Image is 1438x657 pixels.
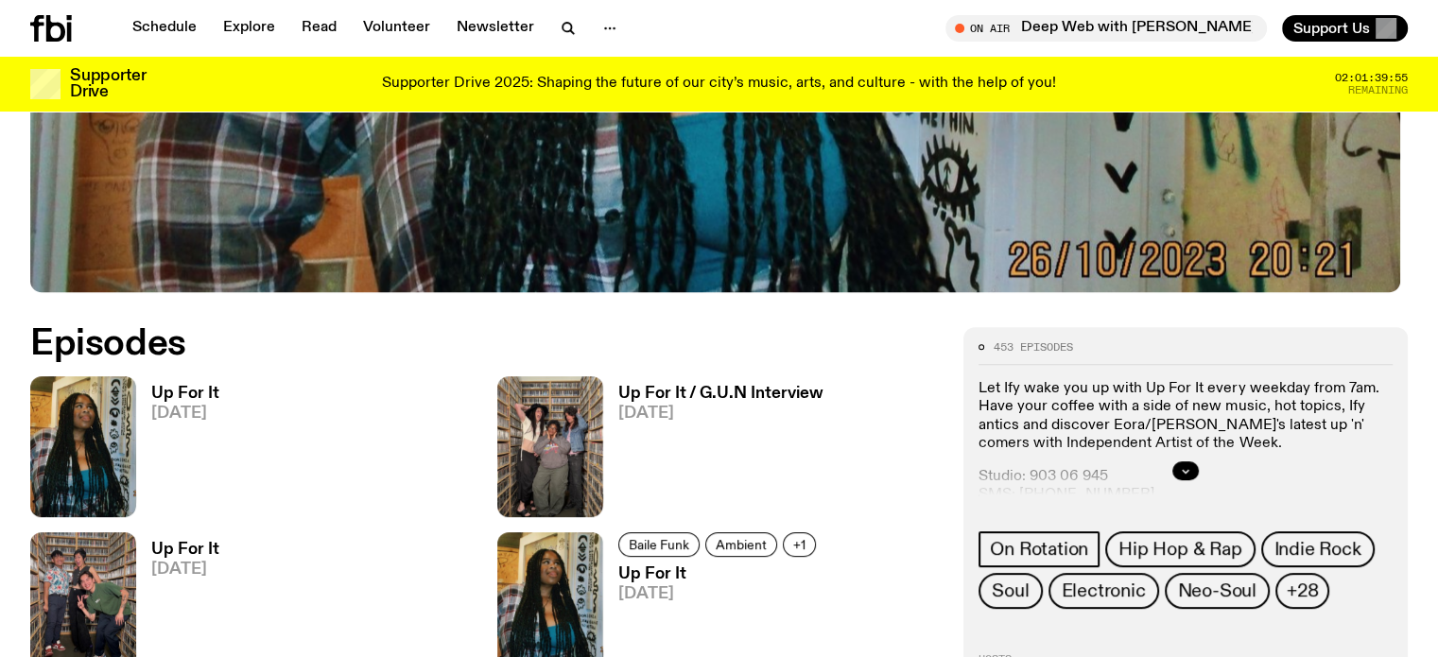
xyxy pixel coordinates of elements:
[1348,85,1408,95] span: Remaining
[151,562,219,578] span: [DATE]
[151,542,219,558] h3: Up For It
[136,386,219,517] a: Up For It[DATE]
[1275,573,1329,609] button: +28
[1048,573,1159,609] a: Electronic
[445,15,546,42] a: Newsletter
[716,537,767,551] span: Ambient
[352,15,442,42] a: Volunteer
[1118,539,1241,560] span: Hip Hop & Rap
[1274,539,1361,560] span: Indie Rock
[30,376,136,517] img: Ify - a Brown Skin girl with black braided twists, looking up to the side with her tongue stickin...
[212,15,286,42] a: Explore
[1287,580,1318,601] span: +28
[1293,20,1370,37] span: Support Us
[1261,531,1375,567] a: Indie Rock
[290,15,348,42] a: Read
[1062,580,1146,601] span: Electronic
[70,68,146,100] h3: Supporter Drive
[979,380,1393,453] p: Let Ify wake you up with Up For It every weekday from 7am. Have your coffee with a side of new mu...
[618,566,822,582] h3: Up For It
[151,386,219,402] h3: Up For It
[994,342,1073,353] span: 453 episodes
[30,327,941,361] h2: Episodes
[992,580,1029,601] span: Soul
[990,539,1088,560] span: On Rotation
[603,386,823,517] a: Up For It / G.U.N Interview[DATE]
[382,76,1056,93] p: Supporter Drive 2025: Shaping the future of our city’s music, arts, and culture - with the help o...
[629,537,689,551] span: Baile Funk
[1105,531,1255,567] a: Hip Hop & Rap
[1178,580,1256,601] span: Neo-Soul
[979,573,1042,609] a: Soul
[1335,73,1408,83] span: 02:01:39:55
[618,532,700,557] a: Baile Funk
[945,15,1267,42] button: On AirDeep Web with [PERSON_NAME]
[618,386,823,402] h3: Up For It / G.U.N Interview
[121,15,208,42] a: Schedule
[705,532,777,557] a: Ambient
[618,586,822,602] span: [DATE]
[151,406,219,422] span: [DATE]
[979,531,1100,567] a: On Rotation
[793,537,806,551] span: +1
[1165,573,1270,609] a: Neo-Soul
[1282,15,1408,42] button: Support Us
[618,406,823,422] span: [DATE]
[783,532,816,557] button: +1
